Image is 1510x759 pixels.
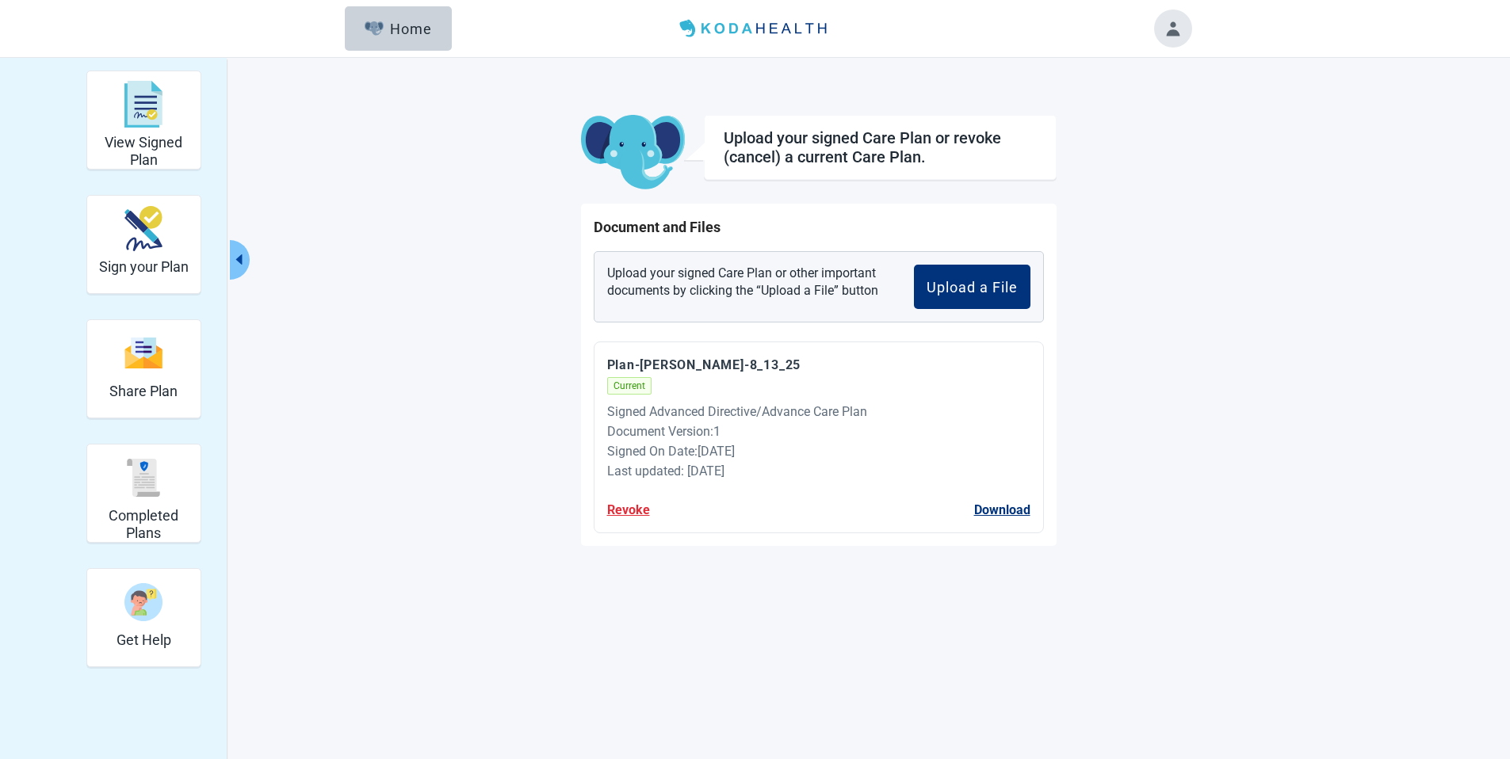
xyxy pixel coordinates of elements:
[124,336,162,370] img: svg%3e
[86,71,201,170] div: View Signed Plan
[124,459,162,497] img: svg%3e
[927,279,1018,295] div: Upload a File
[86,568,201,667] div: Get Help
[1154,10,1192,48] button: Toggle account menu
[974,500,1030,520] button: Download
[607,265,889,309] p: Upload your signed Care Plan or other important documents by clicking the “Upload a File” button
[109,383,178,400] h2: Share Plan
[607,355,1030,375] p: Plan-[PERSON_NAME]-8_13_25
[607,402,1030,421] div: Signed Advanced Directive/Advance Care Plan
[99,258,189,276] h2: Sign your Plan
[230,240,250,280] button: Collapse menu
[607,461,1030,481] div: Last updated: [DATE]
[581,115,685,191] img: Koda Elephant
[607,421,1030,441] div: Document Version : 1
[124,583,162,621] img: person-question-x68TBcxA.svg
[594,216,1044,238] h1: Document and Files
[607,441,1030,461] div: Signed On Date : [DATE]
[231,252,247,267] span: caret-left
[724,128,1037,166] div: Upload your signed Care Plan or revoke (cancel) a current Care Plan.
[86,195,201,294] div: Sign your Plan
[124,206,162,251] img: make_plan_official-CpYJDfBD.svg
[673,16,836,41] img: Koda Health
[86,319,201,418] div: Share Plan
[607,500,650,520] button: Revoke
[914,265,1030,309] button: Upload a File
[345,6,452,51] button: ElephantHome
[94,134,194,168] h2: View Signed Plan
[365,21,384,36] img: Elephant
[365,21,433,36] div: Home
[117,631,171,649] h2: Get Help
[86,444,201,543] div: Completed Plans
[446,115,1191,546] main: Main content
[607,377,652,395] span: Current
[124,81,162,128] img: svg%3e
[94,507,194,541] h2: Completed Plans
